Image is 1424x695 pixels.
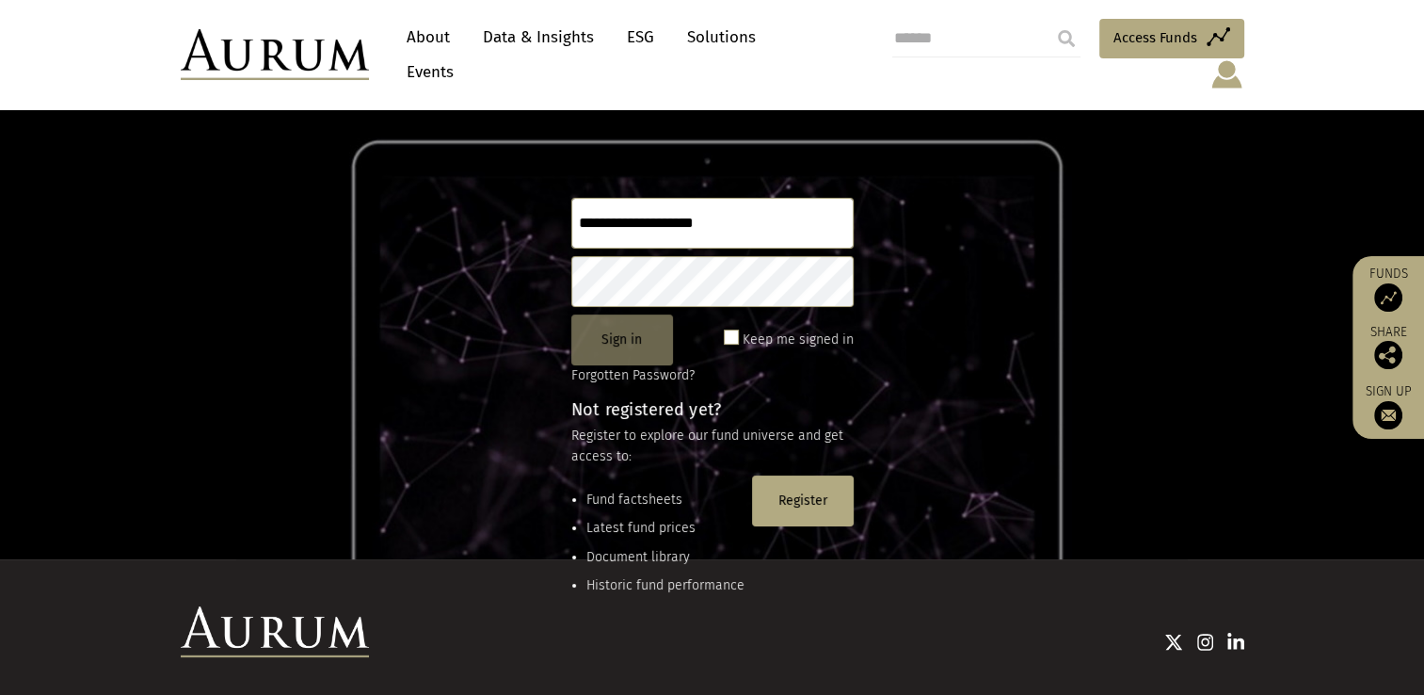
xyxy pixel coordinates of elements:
[181,29,369,80] img: Aurum
[1374,401,1402,429] img: Sign up to our newsletter
[1362,383,1415,429] a: Sign up
[617,20,664,55] a: ESG
[743,329,854,351] label: Keep me signed in
[1099,19,1244,58] a: Access Funds
[1197,633,1214,652] img: Instagram icon
[1374,283,1402,312] img: Access Funds
[571,401,854,418] h4: Not registered yet?
[586,575,744,596] li: Historic fund performance
[586,518,744,539] li: Latest fund prices
[1362,326,1415,369] div: Share
[1113,26,1197,49] span: Access Funds
[1227,633,1244,652] img: Linkedin icon
[571,367,695,383] a: Forgotten Password?
[752,476,854,526] button: Register
[586,490,744,510] li: Fund factsheets
[586,547,744,568] li: Document library
[397,20,459,55] a: About
[1362,266,1415,312] a: Funds
[1209,58,1244,90] img: account-icon.svg
[397,55,454,89] a: Events
[678,20,765,55] a: Solutions
[473,20,603,55] a: Data & Insights
[1164,633,1183,652] img: Twitter icon
[571,426,854,468] p: Register to explore our fund universe and get access to:
[571,315,673,365] button: Sign in
[1374,341,1402,369] img: Share this post
[1048,20,1085,57] input: Submit
[181,606,369,657] img: Aurum Logo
